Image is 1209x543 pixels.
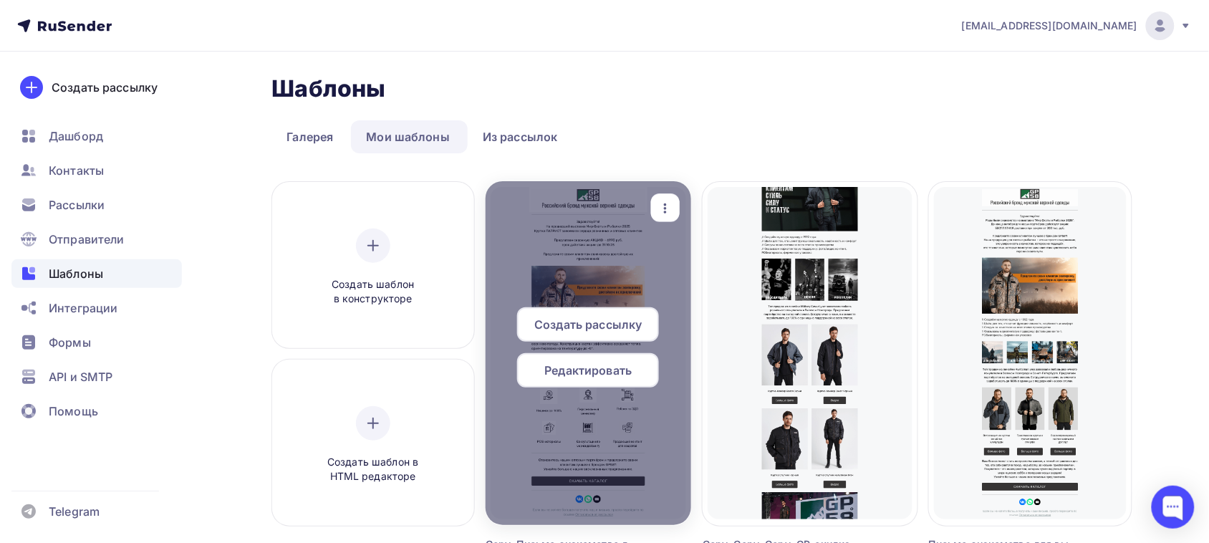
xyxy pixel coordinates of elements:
a: Контакты [11,156,182,185]
div: Создать рассылку [52,79,158,96]
span: Шаблоны [49,265,103,282]
span: Формы [49,334,91,351]
span: Интеграции [49,299,117,317]
a: [EMAIL_ADDRESS][DOMAIN_NAME] [962,11,1192,40]
span: Дашборд [49,128,103,145]
span: API и SMTP [49,368,112,385]
span: Помощь [49,403,98,420]
a: Мои шаблоны [351,120,465,153]
span: Рассылки [49,196,105,213]
span: [EMAIL_ADDRESS][DOMAIN_NAME] [962,19,1137,33]
span: Telegram [49,503,100,520]
a: Формы [11,328,182,357]
a: Рассылки [11,191,182,219]
span: Создать шаблон в конструкторе [305,277,441,307]
span: Создать шаблон в HTML редакторе [305,455,441,484]
a: Галерея [272,120,349,153]
span: Контакты [49,162,104,179]
h2: Шаблоны [272,75,386,103]
span: Создать рассылку [534,316,642,333]
span: Редактировать [545,362,632,379]
a: Дашборд [11,122,182,150]
a: Отправители [11,225,182,254]
a: Шаблоны [11,259,182,288]
a: Из рассылок [468,120,573,153]
span: Отправители [49,231,125,248]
